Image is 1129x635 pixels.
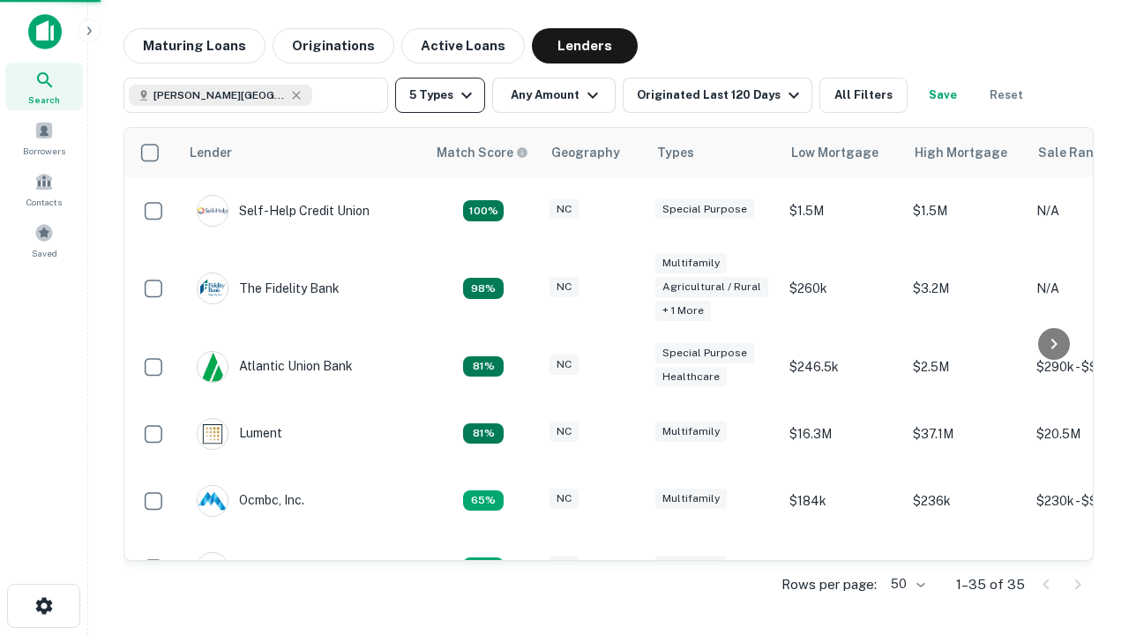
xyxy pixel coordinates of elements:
iframe: Chat Widget [1041,494,1129,579]
div: Pinnacle Financial Partners [197,552,397,584]
div: NC [550,355,579,375]
p: Rows per page: [781,574,877,595]
div: Matching Properties: 4, hasApolloMatch: undefined [463,490,504,512]
p: 1–35 of 35 [956,574,1025,595]
div: Multifamily [655,253,727,273]
div: Originated Last 120 Days [637,85,804,106]
div: NC [550,199,579,220]
img: picture [198,352,228,382]
td: $184k [781,467,904,534]
div: NC [550,277,579,297]
h6: Match Score [437,143,525,162]
td: $246.5k [781,333,904,400]
div: Multifamily [655,556,727,576]
td: $3.2M [904,244,1028,333]
div: NC [550,556,579,576]
div: Types [657,142,694,163]
button: Any Amount [492,78,616,113]
span: Borrowers [23,144,65,158]
div: Matching Properties: 4, hasApolloMatch: undefined [463,557,504,579]
td: $1.5M [904,177,1028,244]
th: Low Mortgage [781,128,904,177]
span: Saved [32,246,57,260]
div: Matching Properties: 5, hasApolloMatch: undefined [463,356,504,377]
span: Contacts [26,195,62,209]
span: Search [28,93,60,107]
div: Multifamily [655,422,727,442]
th: Geography [541,128,647,177]
div: Ocmbc, Inc. [197,485,304,517]
td: $37.1M [904,400,1028,467]
div: Matching Properties: 11, hasApolloMatch: undefined [463,200,504,221]
th: Lender [179,128,426,177]
div: Lender [190,142,232,163]
td: $236k [904,467,1028,534]
button: Maturing Loans [123,28,265,63]
td: $1.5M [781,177,904,244]
div: NC [550,489,579,509]
div: + 1 more [655,301,711,321]
div: Matching Properties: 6, hasApolloMatch: undefined [463,278,504,299]
button: Lenders [532,28,638,63]
button: Save your search to get updates of matches that match your search criteria. [915,78,971,113]
div: Multifamily [655,489,727,509]
span: [PERSON_NAME][GEOGRAPHIC_DATA], [GEOGRAPHIC_DATA] [153,87,286,103]
button: Originated Last 120 Days [623,78,812,113]
img: picture [198,553,228,583]
div: Atlantic Union Bank [197,351,353,383]
button: Active Loans [401,28,525,63]
td: $2M [904,534,1028,601]
img: picture [198,273,228,303]
div: Self-help Credit Union [197,195,370,227]
a: Borrowers [5,114,83,161]
div: Special Purpose [655,199,754,220]
button: Originations [273,28,394,63]
td: $16.3M [781,400,904,467]
img: picture [198,196,228,226]
a: Search [5,63,83,110]
div: Healthcare [655,367,727,387]
div: Matching Properties: 5, hasApolloMatch: undefined [463,423,504,444]
button: 5 Types [395,78,485,113]
div: Agricultural / Rural [655,277,768,297]
div: The Fidelity Bank [197,273,340,304]
button: Reset [978,78,1035,113]
button: All Filters [819,78,908,113]
th: Types [647,128,781,177]
a: Contacts [5,165,83,213]
td: $130k [781,534,904,601]
td: $2.5M [904,333,1028,400]
td: $260k [781,244,904,333]
div: Low Mortgage [791,142,879,163]
div: High Mortgage [915,142,1007,163]
div: Special Purpose [655,343,754,363]
img: capitalize-icon.png [28,14,62,49]
div: NC [550,422,579,442]
a: Saved [5,216,83,264]
div: Capitalize uses an advanced AI algorithm to match your search with the best lender. The match sco... [437,143,528,162]
div: Lument [197,418,282,450]
div: 50 [884,571,928,597]
th: Capitalize uses an advanced AI algorithm to match your search with the best lender. The match sco... [426,128,541,177]
th: High Mortgage [904,128,1028,177]
div: Geography [551,142,620,163]
img: picture [198,419,228,449]
img: picture [198,486,228,516]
